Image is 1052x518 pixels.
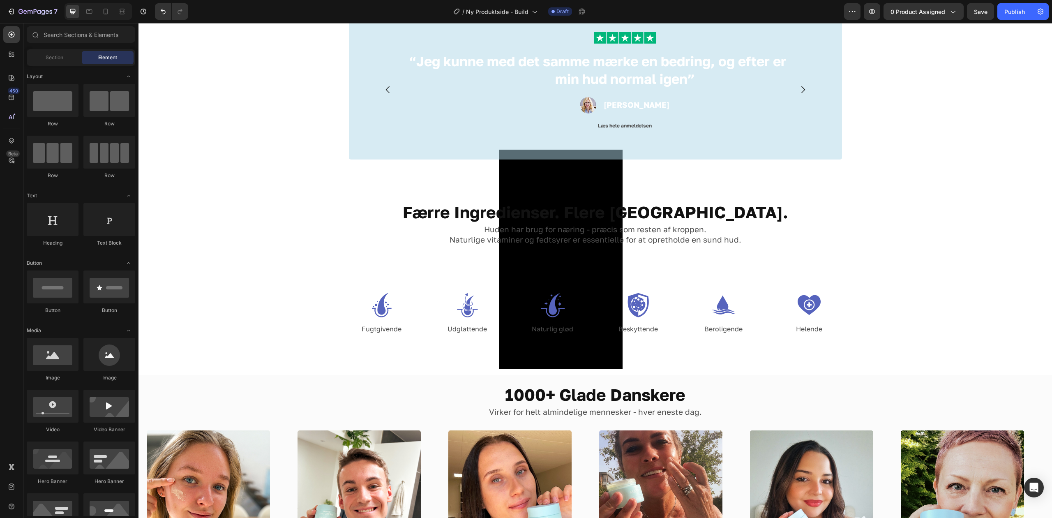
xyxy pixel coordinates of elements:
[556,8,569,15] span: Draft
[638,270,704,294] img: Group_1171277455.png
[6,150,20,157] div: Beta
[27,259,42,267] span: Button
[468,302,532,310] p: Beskyttende
[210,270,276,294] img: Group_1171277450.png
[211,302,275,310] p: Fugtgivende
[653,55,676,78] button: Carousel Next Arrow
[46,54,63,61] span: Section
[974,8,987,15] span: Save
[83,374,135,382] div: Image
[967,3,994,20] button: Save
[83,120,135,127] div: Row
[122,324,135,337] span: Toggle open
[83,172,135,179] div: Row
[1024,478,1044,497] div: Open Intercom Messenger
[3,3,61,20] button: 7
[639,302,703,310] p: Helende
[441,74,458,90] img: gempages_432750572815254551-776860f5-b858-4190-ac59-9b88d30a524d.png
[27,478,78,485] div: Hero Banner
[1004,7,1025,16] div: Publish
[210,360,704,383] h2: 1000+ Glade Danskere
[382,302,446,310] p: Naturlig glød
[211,384,703,394] p: Virker for helt almindelige mennesker - hver eneste dag.
[456,9,517,21] img: trust-pilot-renude-tallow-dansk-oksetalg.svg
[27,172,78,179] div: Row
[27,239,78,247] div: Heading
[467,270,533,294] img: Group_1171277453.png
[27,120,78,127] div: Row
[155,3,188,20] div: Undo/Redo
[27,374,78,382] div: Image
[552,270,618,294] img: Group_1171277454.png
[54,7,58,16] p: 7
[27,73,43,80] span: Layout
[296,270,362,294] img: Group_1171277451.png
[27,192,37,199] span: Text
[381,270,447,294] img: Group_1171277452.png
[83,239,135,247] div: Text Block
[891,7,945,16] span: 0 product assigned
[211,201,703,212] p: Huden har brug for næring - præcis som resten af kroppen.
[465,77,531,87] p: [PERSON_NAME]
[83,307,135,314] div: Button
[27,307,78,314] div: Button
[122,189,135,202] span: Toggle open
[462,7,464,16] span: /
[27,426,78,433] div: Video
[122,257,135,270] span: Toggle open
[884,3,964,20] button: 0 product assigned
[553,302,617,310] p: Beroligende
[459,99,513,106] a: Læs hele anmeldelsen
[83,426,135,433] div: Video Banner
[997,3,1032,20] button: Publish
[122,70,135,83] span: Toggle open
[8,88,20,94] div: 450
[210,178,704,201] h2: Færre Ingredienser. Flere [GEOGRAPHIC_DATA].
[267,30,706,65] p: “Jeg kunne med det samme mærke en bedring, og efter en uge var min hud normal igen”
[466,7,528,16] span: Ny Produktside - Build
[27,26,135,43] input: Search Sections & Elements
[138,23,1052,518] iframe: Design area
[83,478,135,485] div: Hero Banner
[297,302,361,310] p: Udglattende
[238,55,261,78] button: Carousel Back Arrow
[27,327,41,334] span: Media
[211,212,703,222] p: Naturlige vitaminer og fedtsyrer er essentielle for at opretholde en sund hud.
[98,54,117,61] span: Element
